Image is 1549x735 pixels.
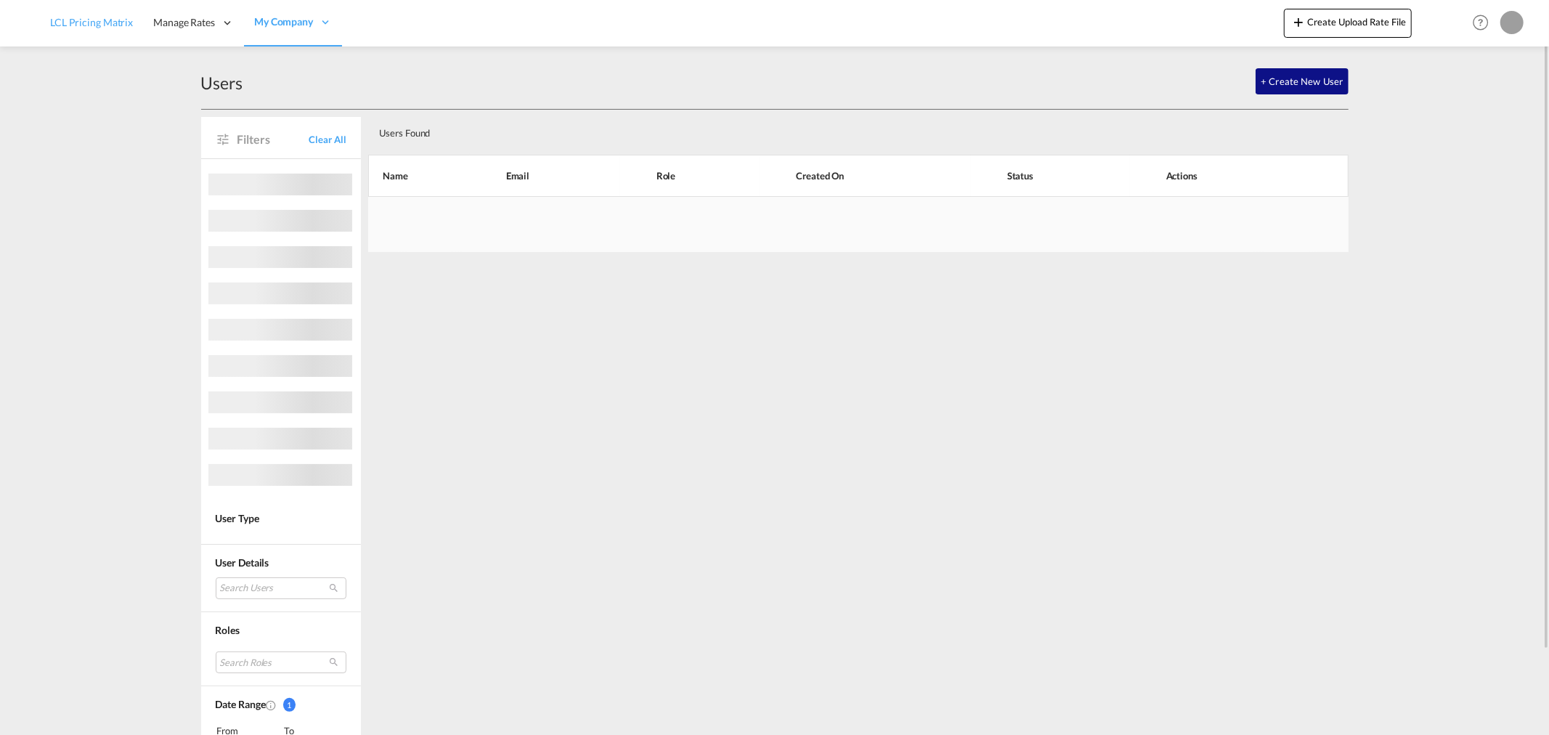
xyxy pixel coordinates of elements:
[1468,10,1493,35] span: Help
[760,155,971,197] th: Created On
[50,16,133,28] span: LCL Pricing Matrix
[374,115,1246,145] div: Users Found
[216,624,240,636] span: Roles
[1468,10,1500,36] div: Help
[153,15,215,30] span: Manage Rates
[368,155,470,197] th: Name
[1130,155,1349,197] th: Actions
[216,512,259,524] span: User Type
[1256,68,1348,94] button: + Create New User
[201,71,243,94] div: Users
[237,131,309,147] span: Filters
[283,698,296,712] span: 1
[470,155,620,197] th: Email
[620,155,760,197] th: Role
[309,133,346,146] span: Clear All
[1290,13,1307,31] md-icon: icon-plus 400-fg
[216,698,266,710] span: Date Range
[1284,9,1412,38] button: icon-plus 400-fgCreate Upload Rate File
[971,155,1130,197] th: Status
[266,699,277,711] md-icon: Created On
[216,556,269,569] span: User Details
[254,15,313,29] span: My Company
